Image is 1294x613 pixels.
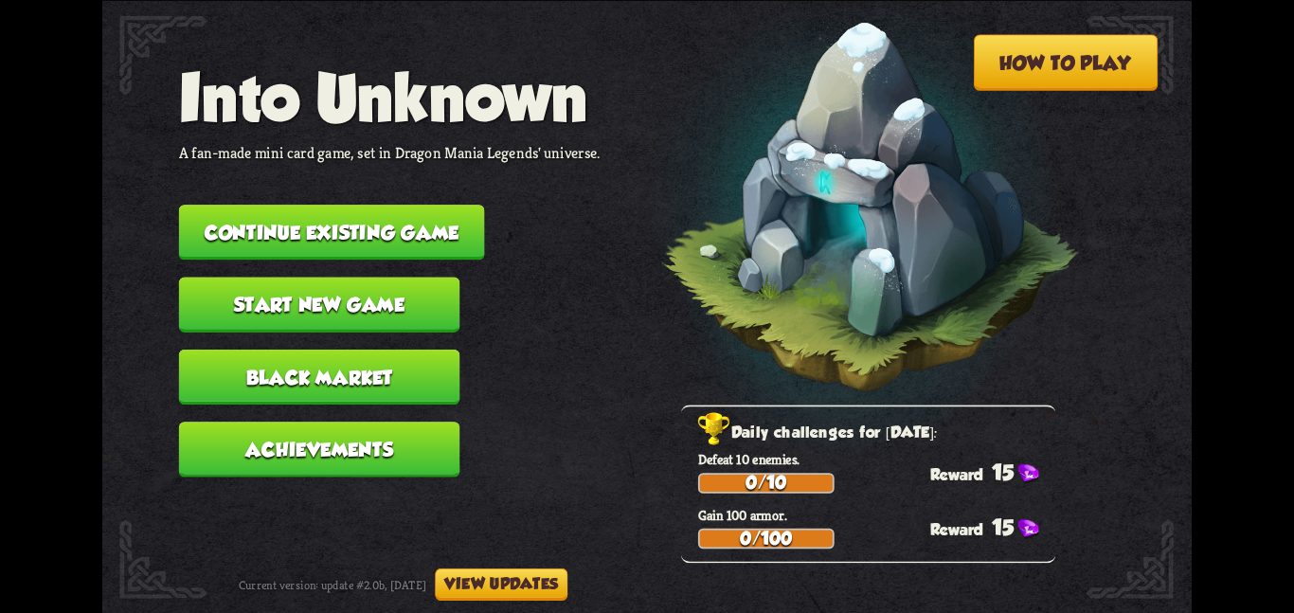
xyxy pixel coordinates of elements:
button: Achievements [179,422,460,477]
button: How to play [974,34,1159,90]
div: 15 [930,514,1055,539]
div: 15 [930,460,1055,484]
p: Gain 100 armor. [698,506,1055,524]
p: Defeat 10 enemies. [698,450,1055,468]
button: Start new game [179,277,460,332]
div: Current version: update #2.0b, [DATE] [239,568,568,600]
div: 0/10 [700,475,833,492]
h1: Into Unknown [179,60,601,134]
h2: Daily challenges for [DATE]: [698,419,1055,446]
p: A fan-made mini card game, set in Dragon Mania Legends' universe. [179,142,601,162]
div: 0/100 [700,530,833,547]
img: Golden_Trophy_Icon.png [698,412,731,446]
button: View updates [435,568,567,600]
button: Black Market [179,349,460,404]
button: Continue existing game [179,205,485,260]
